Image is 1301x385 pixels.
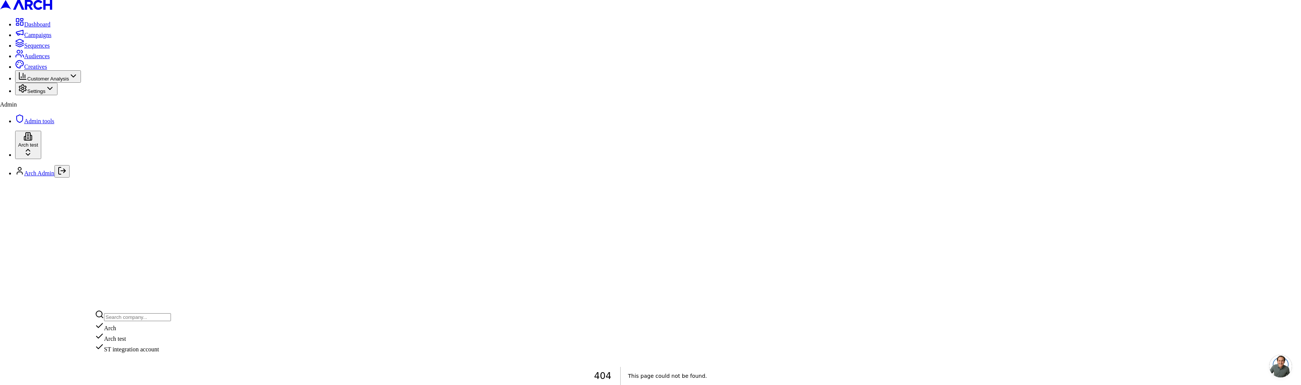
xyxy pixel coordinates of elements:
[95,321,171,353] div: Suggestions
[27,76,69,82] span: Customer Analysis
[1269,355,1292,377] div: Open chat
[24,118,54,124] span: Admin tools
[54,165,70,178] button: Log out
[95,321,171,332] div: Arch
[95,332,171,342] div: Arch test
[18,142,38,148] span: Arch test
[24,63,47,70] span: Creatives
[24,42,50,49] span: Sequences
[24,21,50,28] span: Dashboard
[24,32,51,38] span: Campaigns
[24,170,54,176] a: Arch Admin
[104,313,171,321] input: Search company...
[27,88,45,94] span: Settings
[95,342,171,353] div: ST integration account
[24,53,50,59] span: Audiences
